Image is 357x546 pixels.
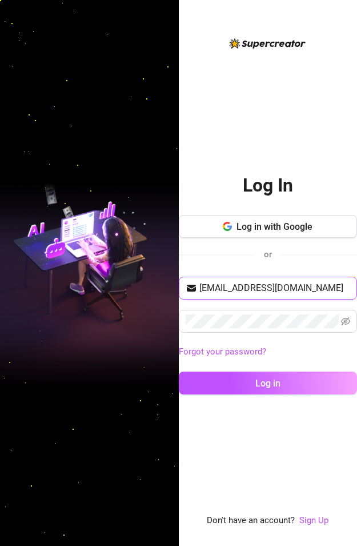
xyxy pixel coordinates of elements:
a: Sign Up [299,514,328,528]
span: or [264,249,272,260]
span: Log in with Google [236,221,312,232]
input: Your email [199,281,351,295]
a: Forgot your password? [179,346,266,357]
a: Sign Up [299,515,328,525]
span: eye-invisible [341,317,350,326]
img: logo-BBDzfeDw.svg [230,38,306,49]
h2: Log In [243,174,293,197]
span: Don't have an account? [207,514,295,528]
span: Log in [255,378,280,389]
